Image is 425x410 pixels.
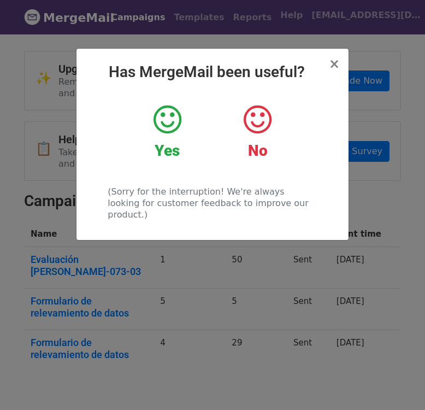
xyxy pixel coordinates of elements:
a: No [221,103,294,160]
strong: No [248,142,268,160]
button: Close [329,57,340,71]
strong: Yes [155,142,180,160]
p: (Sorry for the interruption! We're always looking for customer feedback to improve our product.) [108,186,317,220]
a: Yes [131,103,204,160]
h2: Has MergeMail been useful? [85,63,340,81]
span: × [329,56,340,72]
